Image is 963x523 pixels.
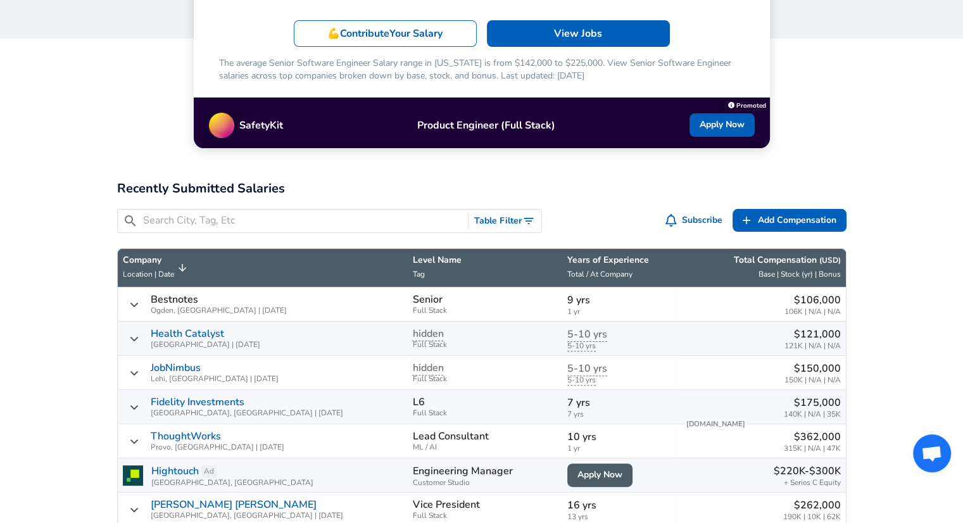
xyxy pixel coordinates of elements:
p: $220K-$300K [774,463,841,479]
span: ML / AI [412,443,557,451]
p: Bestnotes [151,294,198,305]
p: Company [123,254,174,267]
span: [GEOGRAPHIC_DATA], [GEOGRAPHIC_DATA] [151,479,313,487]
span: [GEOGRAPHIC_DATA] | [DATE] [151,341,260,349]
span: + Series C Equity [784,479,841,487]
span: 13 yrs [567,513,672,521]
p: Product Engineer (Full Stack) [283,118,689,133]
h2: Recently Submitted Salaries [117,179,847,199]
p: Engineering Manager [412,463,557,479]
p: $175,000 [784,395,841,410]
span: years of experience for this data point is hidden until there are more submissions. Submit your s... [567,341,596,351]
span: Total Compensation (USD) Base | Stock (yr) | Bonus [683,254,841,282]
p: Total Compensation [734,254,841,267]
span: 140K | N/A | 35K [784,410,841,419]
span: 106K | N/A | N/A [784,308,841,316]
span: Full Stack [412,409,557,417]
p: SafetyKit [239,118,283,133]
p: Vice President [412,499,479,510]
p: $362,000 [784,429,841,444]
p: $262,000 [783,498,841,513]
p: Years of Experience [567,254,672,267]
span: Your Salary [389,27,443,41]
button: Subscribe [663,209,727,232]
img: Promo Logo [209,113,234,138]
p: View Jobs [554,26,602,41]
span: Full Stack [412,375,557,383]
a: Apply Now [689,113,755,137]
span: Lehi, [GEOGRAPHIC_DATA] | [DATE] [151,375,279,383]
a: 💪ContributeYour Salary [294,20,477,47]
p: 10 yrs [567,429,672,444]
span: 121K | N/A | N/A [784,342,841,350]
a: [PERSON_NAME] [PERSON_NAME] [151,499,317,510]
a: Add Compensation [733,209,847,232]
p: 7 yrs [567,395,672,410]
span: 7 yrs [567,410,672,419]
span: Add Compensation [758,213,836,229]
a: JobNimbus [151,362,201,374]
div: Open chat [913,434,951,472]
p: Level Name [412,254,557,267]
span: years at company for this data point is hidden until there are more submissions. Submit your sala... [567,362,607,376]
p: $106,000 [784,293,841,308]
span: [GEOGRAPHIC_DATA], [GEOGRAPHIC_DATA] | [DATE] [151,409,343,417]
a: Hightouch [151,463,199,479]
span: 190K | 10K | 62K [783,513,841,521]
span: level for this data point is hidden until there are more submissions. Submit your salary anonymou... [412,327,443,341]
span: Location | Date [123,269,174,279]
span: 1 yr [567,308,672,316]
span: Base | Stock (yr) | Bonus [758,269,841,279]
span: Full Stack [412,341,557,349]
p: 16 yrs [567,498,672,513]
span: CompanyLocation | Date [123,254,191,282]
span: Provo, [GEOGRAPHIC_DATA] | [DATE] [151,443,284,451]
a: ThoughtWorks [151,431,221,442]
p: $121,000 [784,327,841,342]
span: 315K | N/A | 47K [784,444,841,453]
button: (USD) [819,255,841,266]
a: View Jobs [487,20,670,47]
span: 1 yr [567,444,672,453]
span: [GEOGRAPHIC_DATA], [GEOGRAPHIC_DATA] | [DATE] [151,512,343,520]
span: Total / At Company [567,269,633,279]
p: L6 [412,396,424,408]
span: Tag [412,269,424,279]
a: Ad [201,465,217,477]
span: Ogden, [GEOGRAPHIC_DATA] | [DATE] [151,306,287,315]
span: level for this data point is hidden until there are more submissions. Submit your salary anonymou... [412,361,443,375]
p: 9 yrs [567,293,672,308]
img: hightouchlogo.png [123,465,143,486]
a: Apply Now [567,463,633,487]
button: Toggle Search Filters [469,210,541,233]
p: $150,000 [784,361,841,376]
p: 💪 Contribute [327,26,443,41]
input: Search City, Tag, Etc [143,213,463,229]
span: Full Stack [412,306,557,315]
p: The average Senior Software Engineer Salary range in [US_STATE] is from $142,000 to $225,000. Vie... [219,57,745,82]
a: Promoted [728,99,766,110]
span: 150K | N/A | N/A [784,376,841,384]
span: Customer Studio [412,479,557,487]
p: Lead Consultant [412,431,488,442]
a: Fidelity Investments [151,396,244,408]
span: years of experience for this data point is hidden until there are more submissions. Submit your s... [567,375,596,386]
span: years at company for this data point is hidden until there are more submissions. Submit your sala... [567,327,607,342]
span: Full Stack [412,512,557,520]
p: Senior [412,294,442,305]
a: Health Catalyst [151,328,224,339]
